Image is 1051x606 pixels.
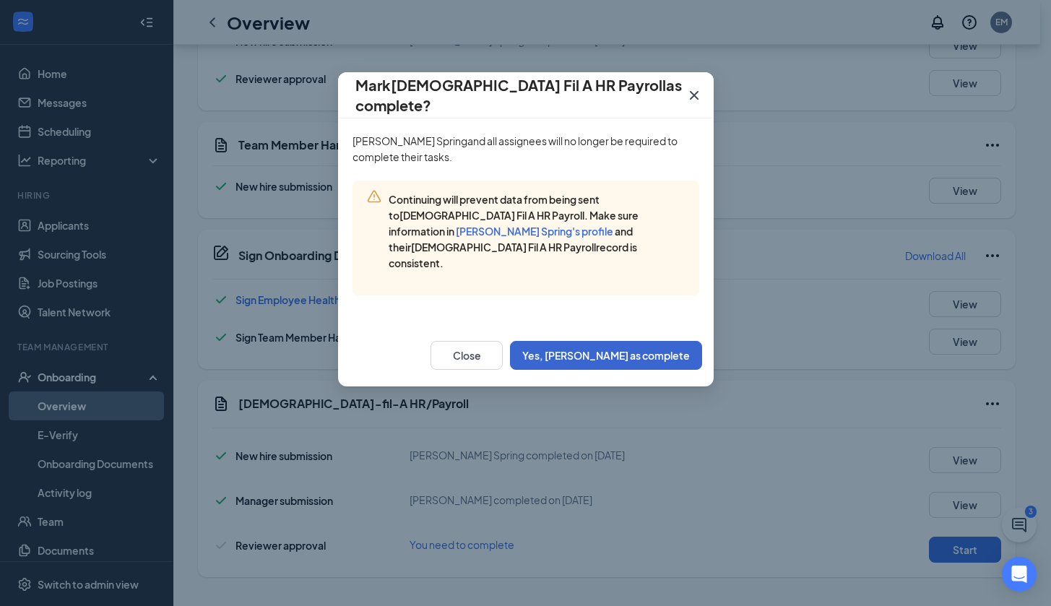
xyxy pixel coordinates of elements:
[675,72,714,118] button: Close
[355,75,696,116] h4: Mark [DEMOGRAPHIC_DATA] Fil A HR Payroll as complete?
[431,341,503,370] button: Close
[510,341,702,370] button: Yes, [PERSON_NAME] as complete
[353,134,678,163] span: [PERSON_NAME] Spring and all assignees will no longer be required to complete their tasks.
[389,193,639,269] span: Continuing will prevent data from being sent to [DEMOGRAPHIC_DATA] Fil A HR Payroll . Make sure i...
[685,87,703,104] svg: Cross
[1002,557,1037,592] div: Open Intercom Messenger
[456,224,613,238] button: [PERSON_NAME] Spring's profile
[456,225,613,238] span: [PERSON_NAME] Spring 's profile
[367,189,381,204] svg: Warning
